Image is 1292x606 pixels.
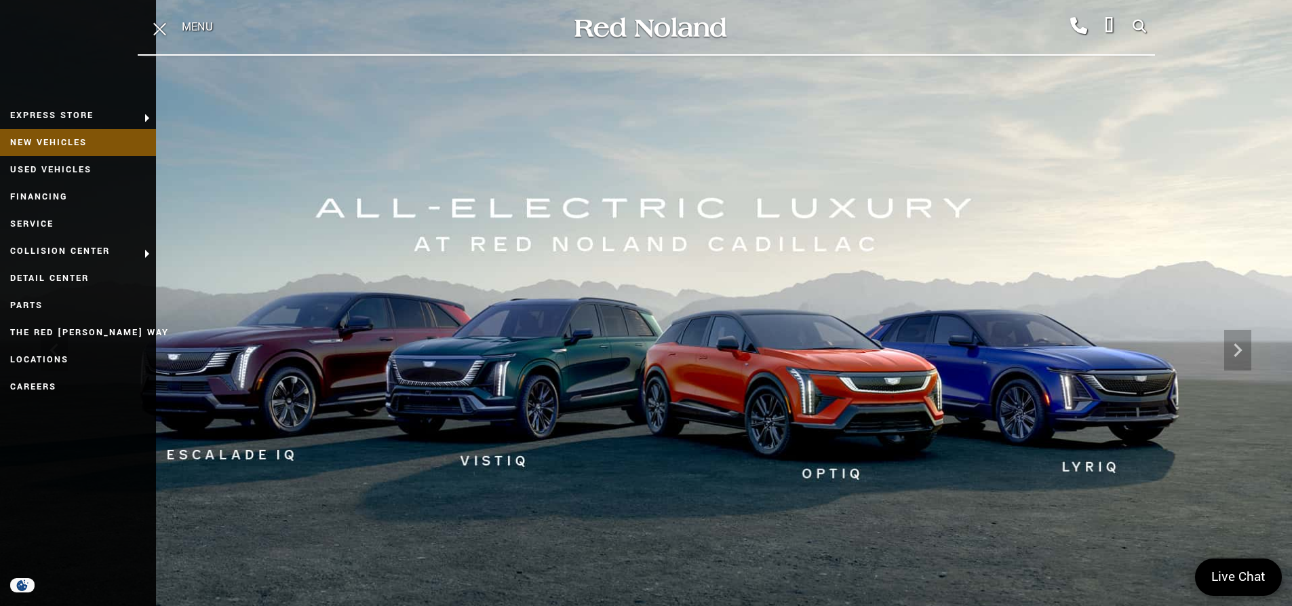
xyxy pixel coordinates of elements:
[7,578,38,592] img: Opt-Out Icon
[572,16,728,39] img: Red Noland Auto Group
[1224,330,1251,371] div: Next
[1205,568,1272,586] span: Live Chat
[7,578,38,592] section: Click to Open Cookie Consent Modal
[1195,558,1282,596] a: Live Chat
